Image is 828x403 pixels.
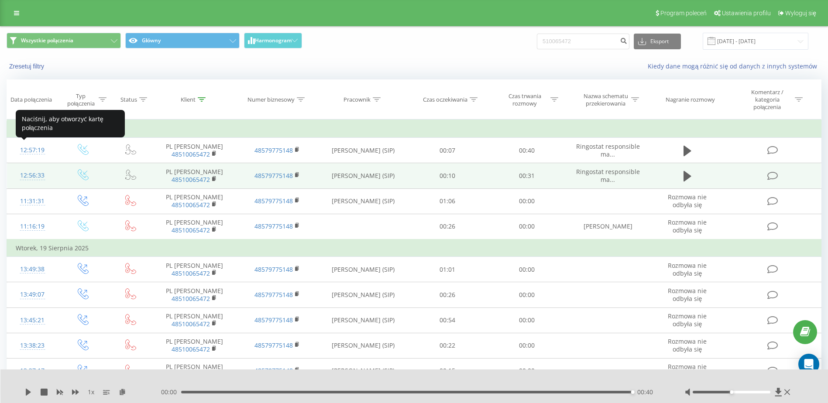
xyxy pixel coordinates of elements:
div: Open Intercom Messenger [798,354,819,375]
a: 48579775148 [254,316,293,324]
td: 00:00 [487,307,567,333]
td: 00:26 [408,282,487,307]
div: Nazwa schematu przekierowania [582,92,629,107]
span: Ringostat responsible ma... [576,142,640,158]
span: Program poleceń [660,10,707,17]
div: 12:56:33 [16,167,49,184]
td: 00:26 [408,214,487,239]
td: 01:01 [408,257,487,282]
a: 48510065472 [172,201,210,209]
a: 48579775148 [254,171,293,180]
td: 00:00 [487,214,567,239]
a: 48579775148 [254,265,293,273]
div: Accessibility label [730,390,733,394]
a: 48579775148 [254,222,293,230]
td: PL [PERSON_NAME] [153,188,236,214]
td: [PERSON_NAME] (SIP) [319,138,408,163]
td: PL [PERSON_NAME] [153,214,236,239]
td: PL [PERSON_NAME] [153,333,236,358]
td: [PERSON_NAME] (SIP) [319,163,408,188]
a: 48579775148 [254,366,293,375]
td: PL [PERSON_NAME] [153,282,236,307]
td: 00:00 [487,188,567,214]
a: 48579775148 [254,341,293,349]
button: Harmonogram [244,33,302,48]
td: PL [PERSON_NAME] [153,163,236,188]
div: 13:49:38 [16,261,49,278]
a: Kiedy dane mogą różnić się od danych z innych systemów [648,62,821,70]
div: Numer biznesowy [247,96,295,103]
div: Czas oczekiwania [423,96,467,103]
td: [PERSON_NAME] (SIP) [319,257,408,282]
td: PL [PERSON_NAME] [153,358,236,383]
td: 00:40 [487,138,567,163]
span: Ringostat responsible ma... [576,167,640,184]
a: 48510065472 [172,294,210,303]
span: Rozmowa nie odbyła się [668,218,707,234]
td: 00:00 [487,358,567,383]
span: 00:00 [161,388,181,396]
span: Rozmowa nie odbyła się [668,312,707,328]
td: Wtorek, 19 Sierpnia 2025 [7,239,821,257]
a: 48510065472 [172,345,210,353]
button: Zresetuj filtry [7,62,48,70]
a: 48579775148 [254,146,293,154]
div: 13:37:17 [16,362,49,379]
span: Rozmowa nie odbyła się [668,337,707,353]
td: PL [PERSON_NAME] [153,257,236,282]
a: 48579775148 [254,197,293,205]
td: [PERSON_NAME] (SIP) [319,282,408,307]
div: 13:38:23 [16,337,49,354]
td: 00:00 [487,257,567,282]
span: Rozmowa nie odbyła się [668,287,707,303]
div: Komentarz / kategoria połączenia [742,89,793,111]
span: Rozmowa nie odbyła się [668,193,707,209]
span: Harmonogram [255,38,292,44]
a: 48510065472 [172,320,210,328]
a: 48510065472 [172,226,210,234]
td: 01:06 [408,188,487,214]
td: 00:15 [408,358,487,383]
td: [PERSON_NAME] (SIP) [319,307,408,333]
span: Rozmowa nie odbyła się [668,362,707,379]
td: [PERSON_NAME] (SIP) [319,358,408,383]
div: Naciśnij, aby otworzyć kartę połączenia [16,110,125,137]
div: Klient [181,96,196,103]
div: Typ połączenia [65,92,96,107]
input: Wyszukiwanie według numeru [537,34,629,49]
button: Wszystkie połączenia [7,33,121,48]
td: 00:00 [487,333,567,358]
div: Accessibility label [631,390,635,394]
div: 11:31:31 [16,193,49,210]
div: 13:45:21 [16,312,49,329]
td: PL [PERSON_NAME] [153,138,236,163]
td: 00:31 [487,163,567,188]
a: 48510065472 [172,269,210,277]
a: 48579775148 [254,290,293,299]
div: Pracownik [344,96,371,103]
a: 48510065472 [172,175,210,184]
div: Data połączenia [10,96,52,103]
td: 00:07 [408,138,487,163]
span: 00:40 [637,388,653,396]
span: Wyloguj się [785,10,816,17]
td: 00:10 [408,163,487,188]
td: [PERSON_NAME] (SIP) [319,188,408,214]
span: Rozmowa nie odbyła się [668,261,707,277]
a: 48510065472 [172,150,210,158]
span: Ustawienia profilu [722,10,771,17]
td: Dzisiaj [7,120,821,138]
td: 00:54 [408,307,487,333]
td: [PERSON_NAME] (SIP) [319,333,408,358]
div: Status [120,96,137,103]
span: Wszystkie połączenia [21,37,73,44]
div: Nagranie rozmowy [666,96,715,103]
td: 00:22 [408,333,487,358]
button: Główny [125,33,240,48]
div: 11:16:19 [16,218,49,235]
td: PL [PERSON_NAME] [153,307,236,333]
td: [PERSON_NAME] [567,214,649,239]
div: 12:57:19 [16,142,49,159]
div: Czas trwania rozmowy [502,92,548,107]
div: 13:49:07 [16,286,49,303]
